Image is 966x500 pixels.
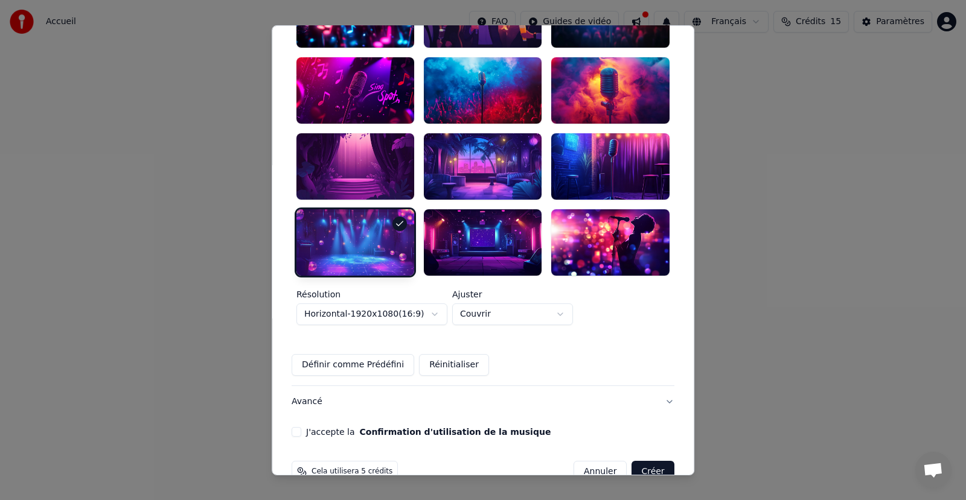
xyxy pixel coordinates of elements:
button: J'accepte la [360,428,551,436]
label: Résolution [296,290,447,299]
label: Ajuster [452,290,573,299]
button: Avancé [292,386,674,417]
button: Réinitialiser [419,354,489,376]
label: J'accepte la [306,428,551,436]
button: Définir comme Prédéfini [292,354,414,376]
span: Cela utilisera 5 crédits [312,467,392,476]
button: Créer [632,461,674,483]
button: Annuler [574,461,627,483]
